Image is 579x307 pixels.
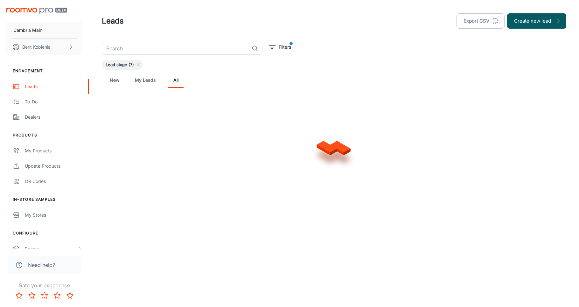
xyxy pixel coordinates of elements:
[168,73,184,88] a: All
[25,178,82,185] div: QR Codes
[135,73,156,88] a: My Leads
[507,13,566,29] button: Create new lead
[6,8,67,14] img: Roomvo PRO Beta
[25,98,82,105] div: To-do
[25,163,82,170] div: Update Products
[6,22,82,38] button: Cambria Main
[25,147,82,154] div: My Products
[102,42,249,55] input: Search
[25,212,82,219] div: My Stores
[268,42,293,52] button: filter
[25,83,82,90] div: Leads
[102,62,138,68] span: Lead stage (7)
[25,114,82,121] div: Dealers
[6,39,82,55] button: Berit Kobienia
[107,73,122,88] a: New
[22,44,51,51] p: Berit Kobienia
[279,44,291,51] p: Filters
[457,13,505,29] button: Export CSV
[102,60,143,70] div: Lead stage (7)
[102,15,124,27] h1: Leads
[13,27,42,34] p: Cambria Main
